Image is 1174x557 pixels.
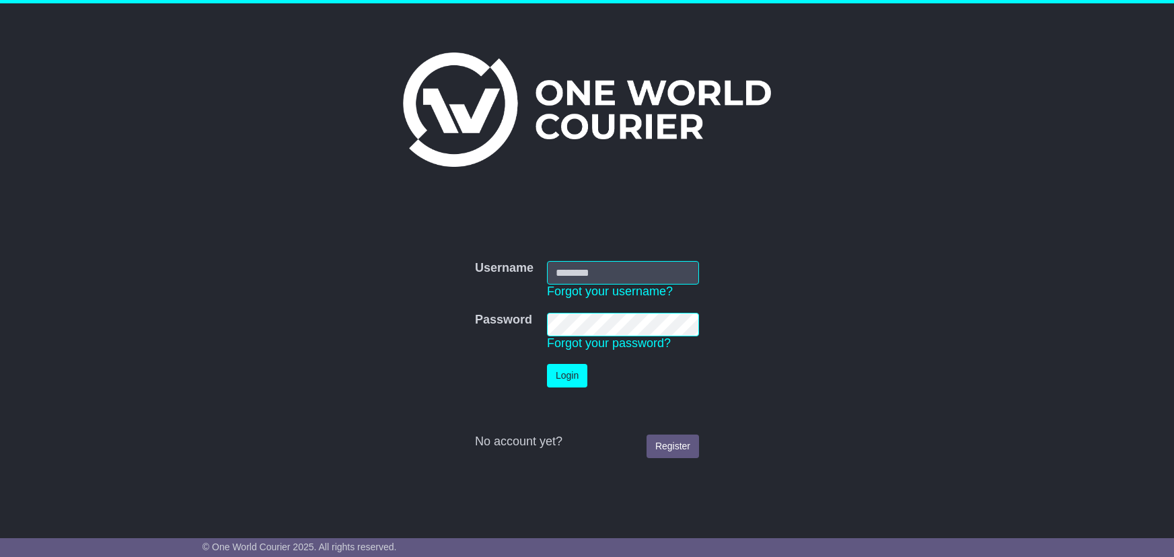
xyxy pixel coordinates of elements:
[547,364,587,387] button: Login
[475,313,532,328] label: Password
[547,336,671,350] a: Forgot your password?
[203,542,397,552] span: © One World Courier 2025. All rights reserved.
[475,261,534,276] label: Username
[547,285,673,298] a: Forgot your username?
[403,52,770,167] img: One World
[475,435,699,449] div: No account yet?
[647,435,699,458] a: Register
